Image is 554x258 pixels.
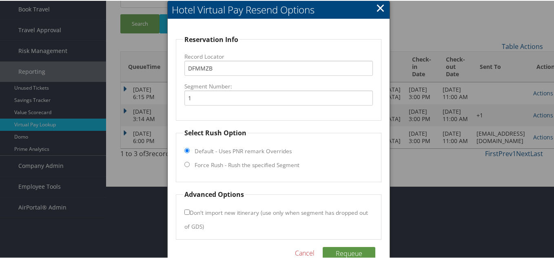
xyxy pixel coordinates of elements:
[195,160,299,168] label: Force Rush - Rush the specified Segment
[184,52,373,60] label: Record Locator
[195,146,292,154] label: Default - Uses PNR remark Overrides
[183,34,239,44] legend: Reservation Info
[184,82,373,90] label: Segment Number:
[184,209,190,214] input: Don't import new itinerary (use only when segment has dropped out of GDS)
[183,189,245,198] legend: Advanced Options
[184,204,368,233] label: Don't import new itinerary (use only when segment has dropped out of GDS)
[183,127,248,137] legend: Select Rush Option
[295,247,315,257] a: Cancel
